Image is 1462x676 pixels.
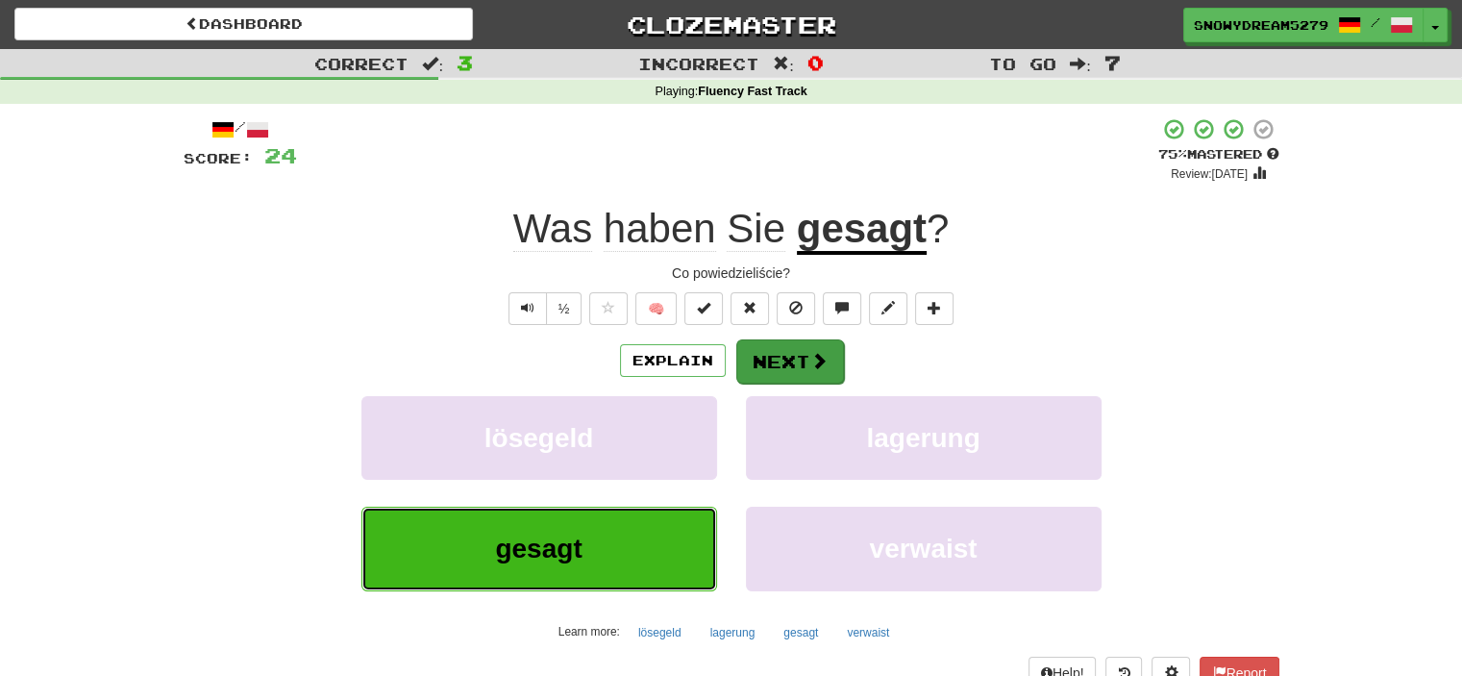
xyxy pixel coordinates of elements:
span: SnowyDream5279 [1194,16,1328,34]
span: : [422,56,443,72]
span: verwaist [869,534,977,563]
span: Sie [727,206,785,252]
button: lösegeld [361,396,717,480]
button: gesagt [773,618,829,647]
button: Explain [620,344,726,377]
button: lagerung [700,618,766,647]
button: lösegeld [628,618,692,647]
button: Add to collection (alt+a) [915,292,954,325]
div: Mastered [1158,146,1279,163]
button: Favorite sentence (alt+f) [589,292,628,325]
span: 0 [807,51,824,74]
span: lagerung [866,423,979,453]
button: Set this sentence to 100% Mastered (alt+m) [684,292,723,325]
span: Was [513,206,592,252]
span: 75 % [1158,146,1187,162]
button: lagerung [746,396,1102,480]
span: : [1070,56,1091,72]
u: gesagt [797,206,927,255]
small: Review: [DATE] [1171,167,1248,181]
span: ? [927,206,949,251]
a: Clozemaster [502,8,960,41]
div: Co powiedzieliście? [184,263,1279,283]
button: verwaist [836,618,900,647]
div: / [184,117,297,141]
span: 3 [457,51,473,74]
span: 7 [1104,51,1121,74]
span: haben [604,206,716,252]
button: gesagt [361,507,717,590]
span: Correct [314,54,409,73]
span: To go [989,54,1056,73]
button: Next [736,339,844,384]
button: 🧠 [635,292,677,325]
button: Ignore sentence (alt+i) [777,292,815,325]
span: lösegeld [484,423,594,453]
span: Score: [184,150,253,166]
div: Text-to-speech controls [505,292,582,325]
small: Learn more: [558,625,620,638]
button: ½ [546,292,582,325]
span: gesagt [495,534,582,563]
button: Play sentence audio (ctl+space) [508,292,547,325]
span: : [773,56,794,72]
button: Reset to 0% Mastered (alt+r) [731,292,769,325]
strong: Fluency Fast Track [698,85,806,98]
a: SnowyDream5279 / [1183,8,1424,42]
a: Dashboard [14,8,473,40]
span: 24 [264,143,297,167]
span: Incorrect [638,54,759,73]
button: Edit sentence (alt+d) [869,292,907,325]
span: / [1371,15,1380,29]
button: Discuss sentence (alt+u) [823,292,861,325]
button: verwaist [746,507,1102,590]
